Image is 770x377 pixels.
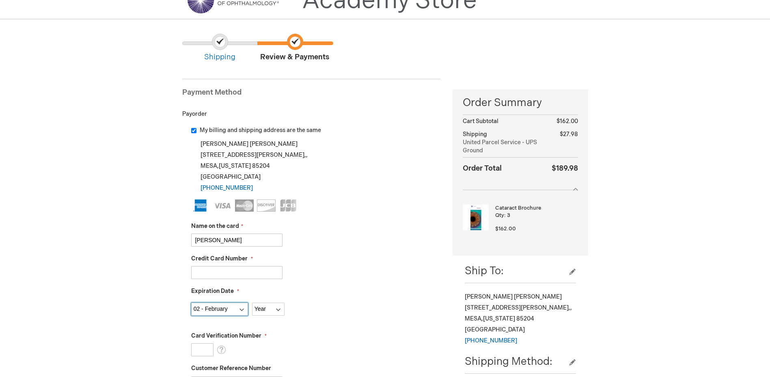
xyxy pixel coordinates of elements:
[235,199,254,212] img: MasterCard
[191,288,234,295] span: Expiration Date
[465,355,552,368] span: Shipping Method:
[495,204,576,212] strong: Cataract Brochure
[465,291,576,346] div: [PERSON_NAME] [PERSON_NAME] [STREET_ADDRESS][PERSON_NAME],, MESA , 85204 [GEOGRAPHIC_DATA]
[191,332,261,339] span: Card Verification Number
[463,162,502,174] strong: Order Total
[219,162,251,169] span: [US_STATE]
[495,212,504,219] span: Qty
[191,139,441,193] div: [PERSON_NAME] [PERSON_NAME] [STREET_ADDRESS][PERSON_NAME],, MESA , 85204 [GEOGRAPHIC_DATA]
[191,223,239,230] span: Name on the card
[463,204,489,230] img: Cataract Brochure
[182,110,207,117] span: Payorder
[213,199,232,212] img: Visa
[465,265,504,277] span: Ship To:
[257,199,276,212] img: Discover
[495,225,516,232] span: $162.00
[465,337,517,344] a: [PHONE_NUMBER]
[463,95,578,115] span: Order Summary
[552,164,578,173] span: $189.98
[191,199,210,212] img: American Express
[257,34,332,63] span: Review & Payments
[182,87,441,102] div: Payment Method
[201,184,253,191] a: [PHONE_NUMBER]
[556,118,578,125] span: $162.00
[463,131,487,138] span: Shipping
[191,255,248,262] span: Credit Card Number
[191,365,271,372] span: Customer Reference Number
[463,115,550,128] th: Cart Subtotal
[191,266,283,279] input: Credit Card Number
[191,343,214,356] input: Card Verification Number
[483,315,515,322] span: [US_STATE]
[279,199,298,212] img: JCB
[182,34,257,63] span: Shipping
[200,127,321,134] span: My billing and shipping address are the same
[507,212,510,219] span: 3
[560,131,578,138] span: $27.98
[463,139,550,155] span: United Parcel Service - UPS Ground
